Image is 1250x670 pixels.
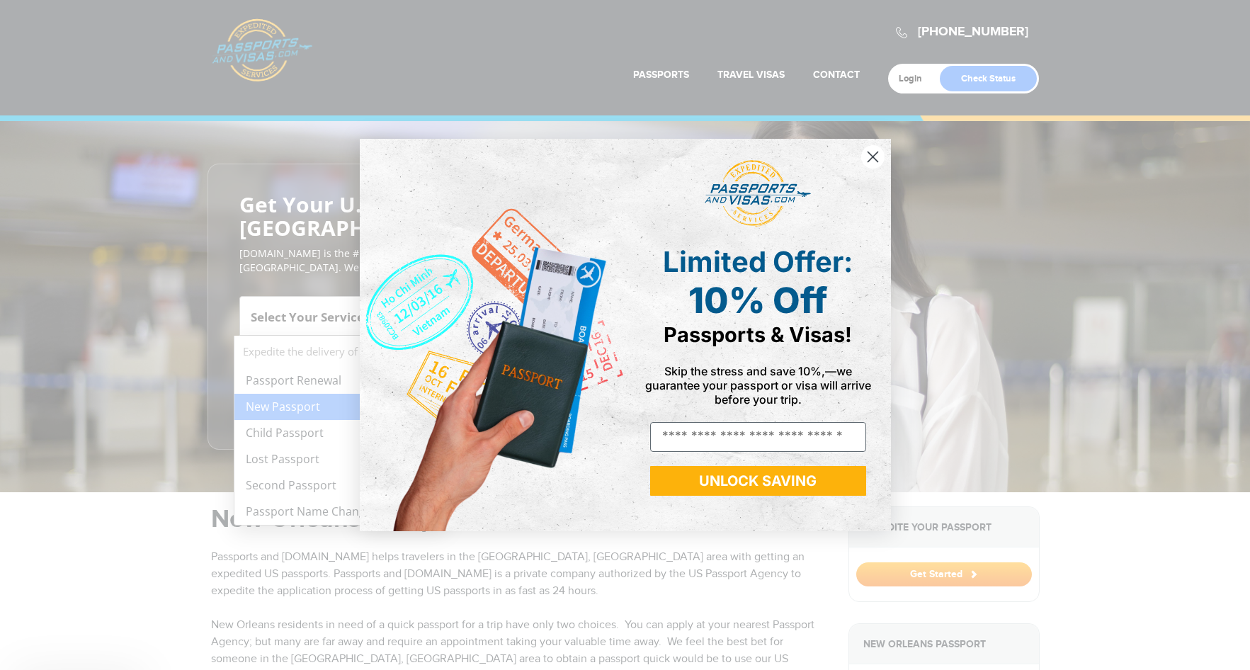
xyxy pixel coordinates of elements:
button: UNLOCK SAVING [650,466,866,496]
span: 10% Off [688,279,827,322]
span: Passports & Visas! [664,322,852,347]
button: Close dialog [860,144,885,169]
img: de9cda0d-0715-46ca-9a25-073762a91ba7.png [360,139,625,530]
span: Limited Offer: [663,244,853,279]
img: passports and visas [705,160,811,227]
span: Skip the stress and save 10%,—we guarantee your passport or visa will arrive before your trip. [645,364,871,407]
